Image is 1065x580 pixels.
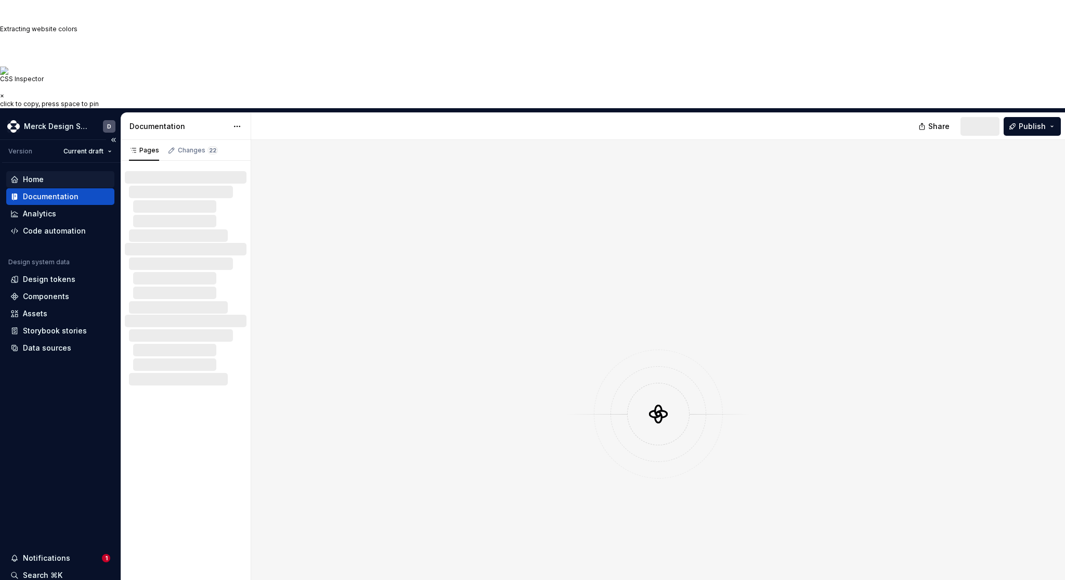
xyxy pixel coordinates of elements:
[23,226,86,236] div: Code automation
[1019,121,1046,132] span: Publish
[6,550,114,566] button: Notifications1
[23,553,70,563] div: Notifications
[23,274,75,285] div: Design tokens
[8,258,70,266] div: Design system data
[23,308,47,319] div: Assets
[6,271,114,288] a: Design tokens
[207,146,218,154] span: 22
[23,343,71,353] div: Data sources
[63,147,103,156] span: Current draft
[129,146,159,154] div: Pages
[913,117,956,136] button: Share
[8,147,32,156] div: Version
[1004,117,1061,136] button: Publish
[129,121,228,132] div: Documentation
[106,133,121,147] button: Collapse sidebar
[23,174,44,185] div: Home
[6,188,114,205] a: Documentation
[2,115,119,137] button: Merck Design SystemD
[892,122,897,131] div: D
[7,120,20,133] img: 317a9594-9ec3-41ad-b59a-e557b98ff41d.png
[6,288,114,305] a: Components
[178,146,218,154] div: Changes
[6,323,114,339] a: Storybook stories
[23,191,79,202] div: Documentation
[928,121,950,132] span: Share
[24,121,90,132] div: Merck Design System
[59,144,116,159] button: Current draft
[107,122,111,131] div: D
[6,340,114,356] a: Data sources
[102,554,110,562] span: 1
[23,291,69,302] div: Components
[23,326,87,336] div: Storybook stories
[6,305,114,322] a: Assets
[6,205,114,222] a: Analytics
[23,209,56,219] div: Analytics
[6,223,114,239] a: Code automation
[6,171,114,188] a: Home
